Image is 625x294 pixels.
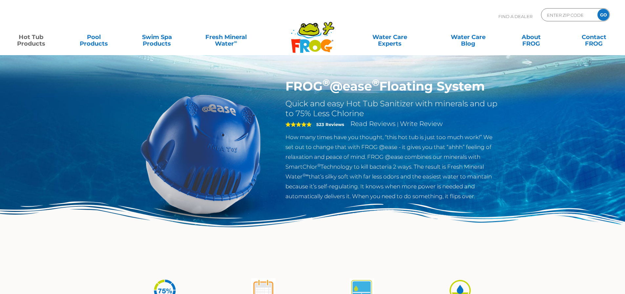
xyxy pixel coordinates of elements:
span: | [397,121,399,127]
p: Find A Dealer [498,8,532,25]
sup: ®∞ [302,173,309,178]
sup: ∞ [234,39,237,44]
a: PoolProducts [70,31,118,44]
img: Frog Products Logo [287,13,338,53]
sup: ® [323,77,330,88]
a: AboutFROG [507,31,555,44]
a: Swim SpaProducts [133,31,181,44]
strong: 523 Reviews [316,122,344,127]
a: Fresh MineralWater∞ [195,31,257,44]
a: ContactFROG [570,31,618,44]
h1: FROG @ease Floating System [285,79,500,94]
img: hot-tub-product-atease-system.png [126,79,276,229]
a: Write Review [400,120,443,128]
a: Read Reviews [350,120,396,128]
a: Water CareBlog [444,31,492,44]
p: How many times have you thought, “this hot tub is just too much work!” We set out to change that ... [285,132,500,201]
input: GO [597,9,609,21]
a: Water CareExperts [350,31,429,44]
h2: Quick and easy Hot Tub Sanitizer with minerals and up to 75% Less Chlorine [285,99,500,118]
sup: ® [372,77,379,88]
a: Hot TubProducts [7,31,55,44]
sup: ® [317,163,321,168]
span: 5 [285,122,312,127]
